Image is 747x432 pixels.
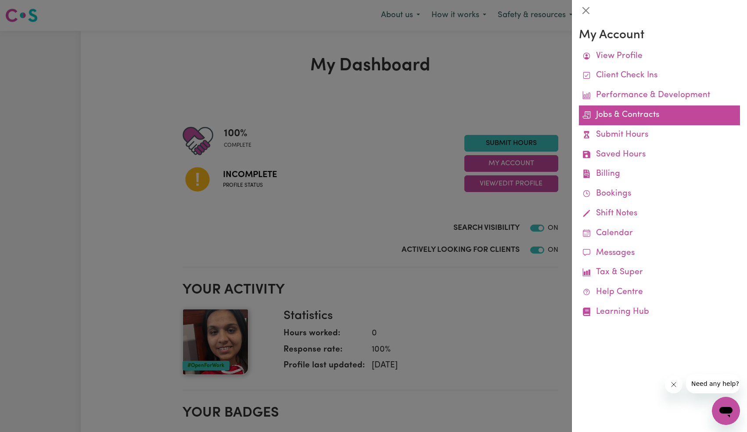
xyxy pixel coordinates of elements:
a: Jobs & Contracts [579,105,740,125]
a: Saved Hours [579,145,740,165]
iframe: Close message [665,376,682,393]
a: Client Check Ins [579,66,740,86]
a: Shift Notes [579,204,740,224]
a: Tax & Super [579,263,740,283]
a: Performance & Development [579,86,740,105]
a: Learning Hub [579,302,740,322]
button: Close [579,4,593,18]
a: Bookings [579,184,740,204]
a: Submit Hours [579,125,740,145]
a: Help Centre [579,283,740,302]
a: Messages [579,243,740,263]
a: View Profile [579,47,740,66]
iframe: Message from company [686,374,740,393]
iframe: Button to launch messaging window [712,397,740,425]
h3: My Account [579,28,740,43]
a: Calendar [579,224,740,243]
a: Billing [579,164,740,184]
